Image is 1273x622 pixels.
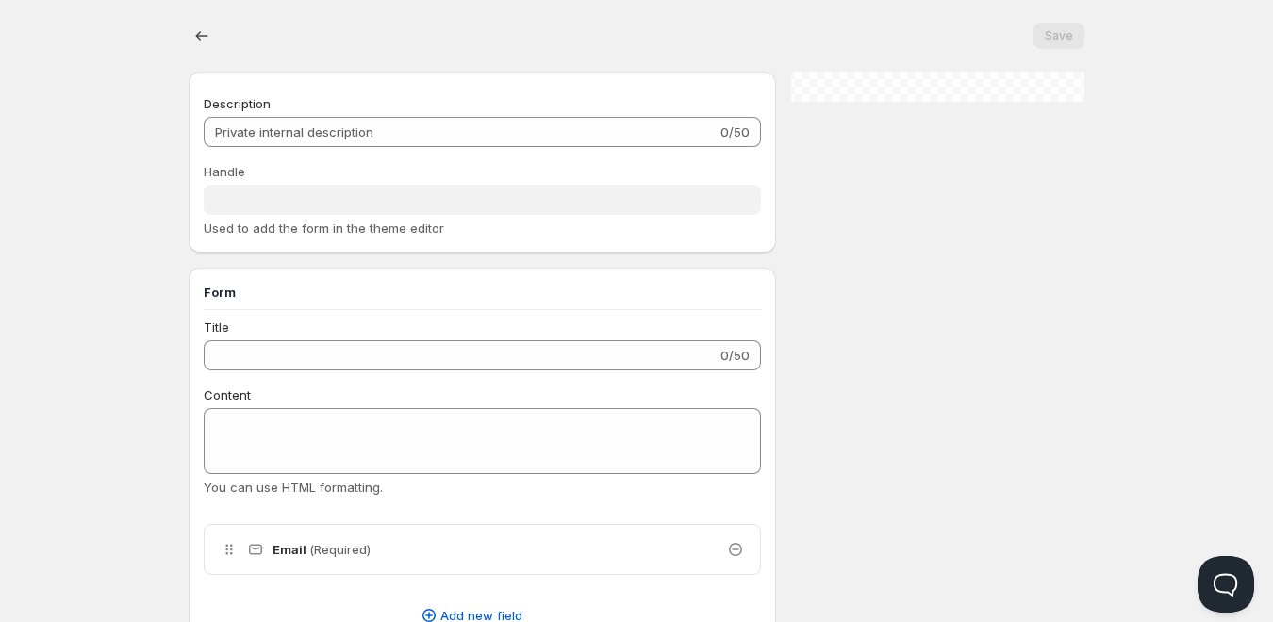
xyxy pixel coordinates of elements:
span: Description [204,96,271,111]
h4: Email [273,540,371,559]
h3: Form [204,283,761,302]
span: (Required) [309,542,371,557]
span: Content [204,387,251,402]
span: You can use HTML formatting. [204,480,383,495]
iframe: Help Scout Beacon - Open [1198,556,1254,613]
span: Handle [204,164,245,179]
input: Private internal description [204,117,717,147]
span: Used to add the form in the theme editor [204,221,444,236]
span: Title [204,319,229,335]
